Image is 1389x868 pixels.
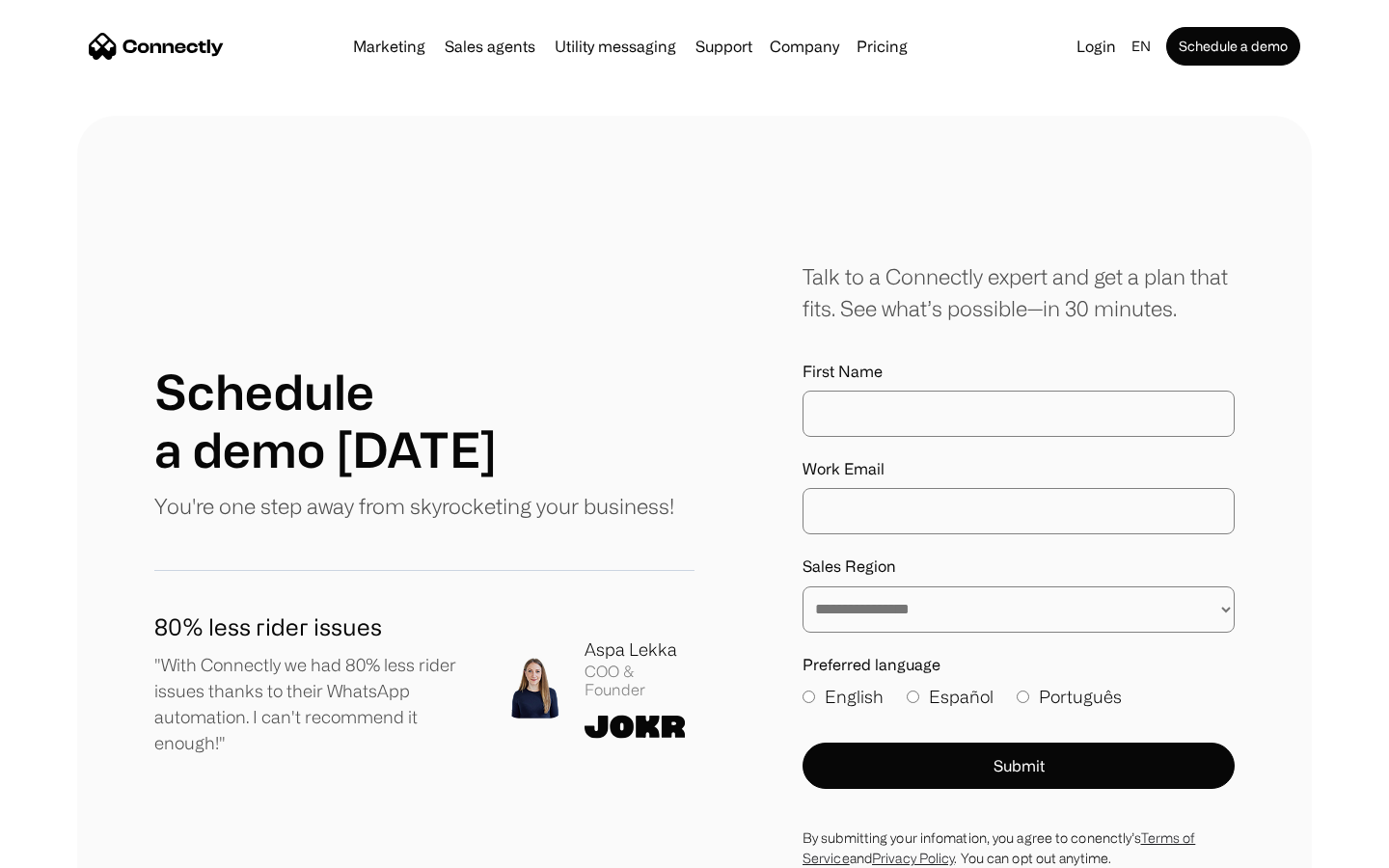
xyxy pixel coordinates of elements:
label: First Name [803,363,1235,381]
div: Aspa Lekka [585,637,694,663]
label: Sales Region [803,557,1235,576]
a: Terms of Service [803,830,1195,865]
div: Talk to a Connectly expert and get a plan that fits. See what’s possible—in 30 minutes. [803,260,1235,324]
h1: 80% less rider issues [154,610,473,644]
a: Schedule a demo [1166,27,1300,66]
a: Privacy Policy [872,851,954,865]
a: Pricing [849,39,915,54]
p: "With Connectly we had 80% less rider issues thanks to their WhatsApp automation. I can't recomme... [154,652,473,756]
a: Sales agents [437,39,543,54]
ul: Language list [39,834,116,861]
div: en [1131,33,1151,60]
label: Español [907,684,994,710]
button: Submit [803,743,1235,789]
div: By submitting your infomation, you agree to conenctly’s and . You can opt out anytime. [803,827,1235,868]
h1: Schedule a demo [DATE] [154,363,497,478]
a: Marketing [345,39,433,54]
a: Utility messaging [547,39,684,54]
div: COO & Founder [585,663,694,699]
p: You're one step away from skyrocketing your business! [154,490,674,522]
a: Support [688,39,760,54]
label: Work Email [803,460,1235,478]
label: Preferred language [803,656,1235,674]
label: English [803,684,884,710]
input: English [803,691,815,703]
label: Português [1017,684,1122,710]
aside: Language selected: English [19,832,116,861]
div: Company [770,33,839,60]
input: Español [907,691,919,703]
input: Português [1017,691,1029,703]
a: Login [1069,33,1124,60]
